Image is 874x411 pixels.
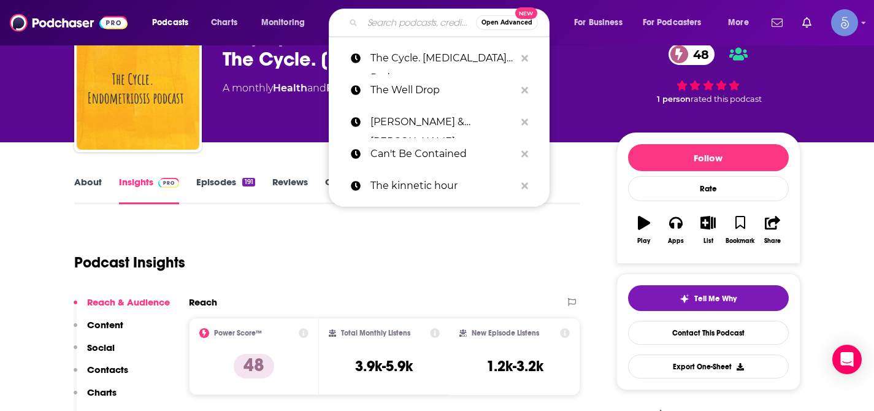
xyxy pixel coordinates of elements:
[223,81,402,96] div: A monthly podcast
[681,44,715,65] span: 48
[574,14,623,31] span: For Business
[329,138,550,170] a: Can't Be Contained
[119,176,180,204] a: InsightsPodchaser Pro
[253,13,321,33] button: open menu
[189,296,217,308] h2: Reach
[261,14,305,31] span: Monitoring
[628,321,789,345] a: Contact This Podcast
[668,237,684,245] div: Apps
[273,82,307,94] a: Health
[756,208,788,252] button: Share
[74,253,185,272] h1: Podcast Insights
[660,208,692,252] button: Apps
[481,20,532,26] span: Open Advanced
[87,319,123,331] p: Content
[515,7,537,19] span: New
[767,12,788,33] a: Show notifications dropdown
[10,11,128,34] img: Podchaser - Follow, Share and Rate Podcasts
[74,319,123,342] button: Content
[680,294,689,304] img: tell me why sparkle
[87,342,115,353] p: Social
[628,355,789,378] button: Export One-Sheet
[370,138,515,170] p: Can't Be Contained
[628,208,660,252] button: Play
[703,237,713,245] div: List
[362,13,476,33] input: Search podcasts, credits, & more...
[340,9,561,37] div: Search podcasts, credits, & more...
[152,14,188,31] span: Podcasts
[370,74,515,106] p: The Well Drop
[764,237,781,245] div: Share
[476,15,538,30] button: Open AdvancedNew
[616,36,800,112] div: 48 1 personrated this podcast
[726,237,754,245] div: Bookmark
[797,12,816,33] a: Show notifications dropdown
[832,345,862,374] div: Open Intercom Messenger
[329,74,550,106] a: The Well Drop
[74,176,102,204] a: About
[325,176,357,204] a: Credits
[329,170,550,202] a: The kinnetic hour
[486,357,543,375] h3: 1.2k-3.2k
[214,329,262,337] h2: Power Score™
[87,386,117,398] p: Charts
[341,329,410,337] h2: Total Monthly Listens
[144,13,204,33] button: open menu
[74,386,117,409] button: Charts
[329,106,550,138] a: [PERSON_NAME] & [PERSON_NAME]
[307,82,326,94] span: and
[74,364,128,386] button: Contacts
[694,294,737,304] span: Tell Me Why
[77,27,199,150] img: The Cycle. Endometriosis Podcast
[472,329,539,337] h2: New Episode Listens
[669,44,715,65] a: 48
[74,342,115,364] button: Social
[565,13,638,33] button: open menu
[831,9,858,36] button: Show profile menu
[643,14,702,31] span: For Podcasters
[329,42,550,74] a: The Cycle. [MEDICAL_DATA] Podcast
[326,82,362,94] a: Fitness
[203,13,245,33] a: Charts
[628,176,789,201] div: Rate
[87,296,170,308] p: Reach & Audience
[370,42,515,74] p: The Cycle. Endometriosis Podcast
[831,9,858,36] img: User Profile
[272,176,308,204] a: Reviews
[74,296,170,319] button: Reach & Audience
[242,178,255,186] div: 191
[692,208,724,252] button: List
[370,106,515,138] p: Renee Belz & Lauren Sambataro
[719,13,764,33] button: open menu
[628,144,789,171] button: Follow
[211,14,237,31] span: Charts
[691,94,762,104] span: rated this podcast
[628,285,789,311] button: tell me why sparkleTell Me Why
[637,237,650,245] div: Play
[724,208,756,252] button: Bookmark
[657,94,691,104] span: 1 person
[196,176,255,204] a: Episodes191
[370,170,515,202] p: The kinnetic hour
[158,178,180,188] img: Podchaser Pro
[234,354,274,378] p: 48
[87,364,128,375] p: Contacts
[355,357,413,375] h3: 3.9k-5.9k
[728,14,749,31] span: More
[635,13,719,33] button: open menu
[831,9,858,36] span: Logged in as Spiral5-G1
